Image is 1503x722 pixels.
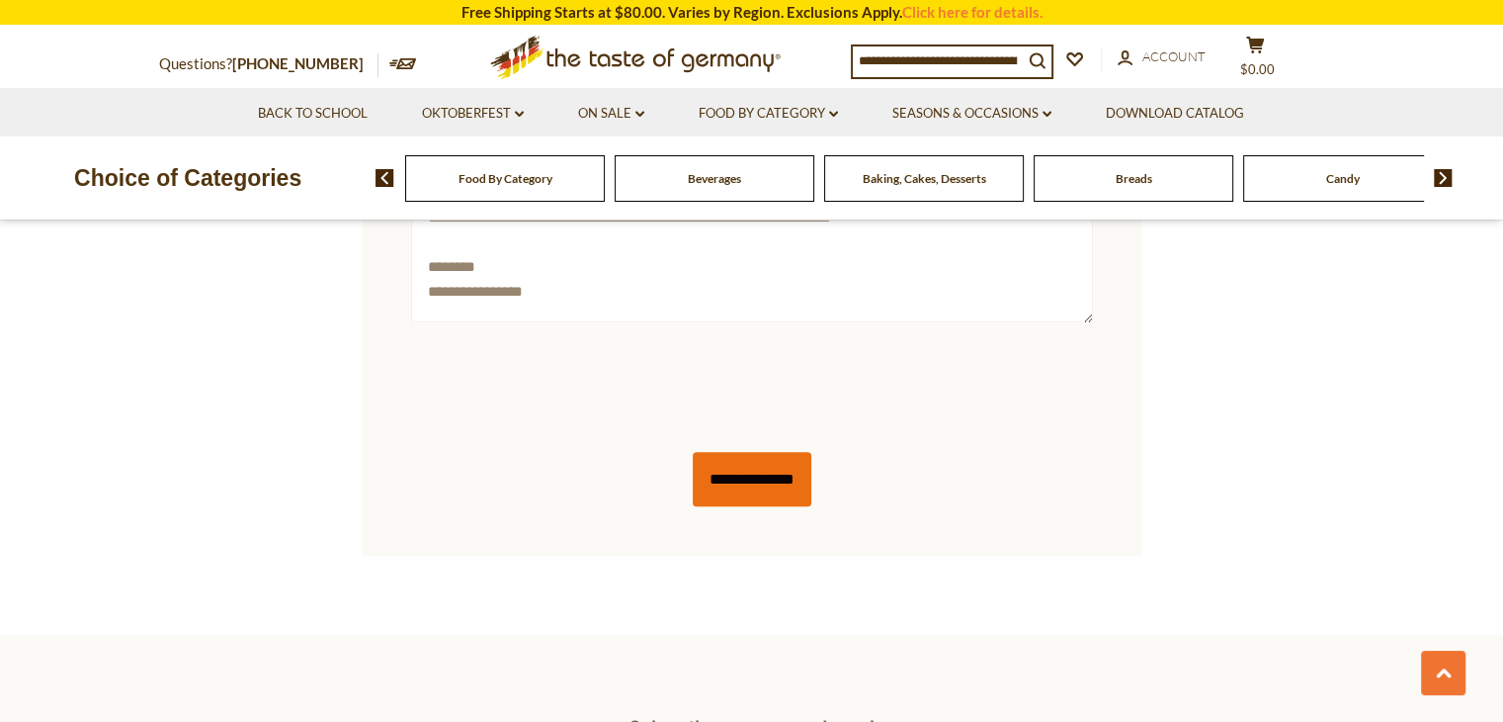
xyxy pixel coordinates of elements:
img: next arrow [1434,169,1453,187]
a: Oktoberfest [422,103,524,125]
a: Download Catalog [1106,103,1244,125]
a: Seasons & Occasions [892,103,1051,125]
button: $0.00 [1226,36,1286,85]
a: Click here for details. [902,3,1043,21]
iframe: reCAPTCHA [411,350,711,427]
a: Beverages [688,171,741,186]
a: Breads [1116,171,1152,186]
a: Account [1118,46,1206,68]
a: Candy [1326,171,1360,186]
a: Food By Category [459,171,552,186]
a: Back to School [258,103,368,125]
a: On Sale [578,103,644,125]
a: Baking, Cakes, Desserts [863,171,986,186]
span: $0.00 [1240,61,1275,77]
a: Food By Category [699,103,838,125]
p: Questions? [159,51,378,77]
span: Account [1142,48,1206,64]
img: previous arrow [376,169,394,187]
textarea: Comments/Questions* [411,187,1093,322]
a: [PHONE_NUMBER] [232,54,364,72]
